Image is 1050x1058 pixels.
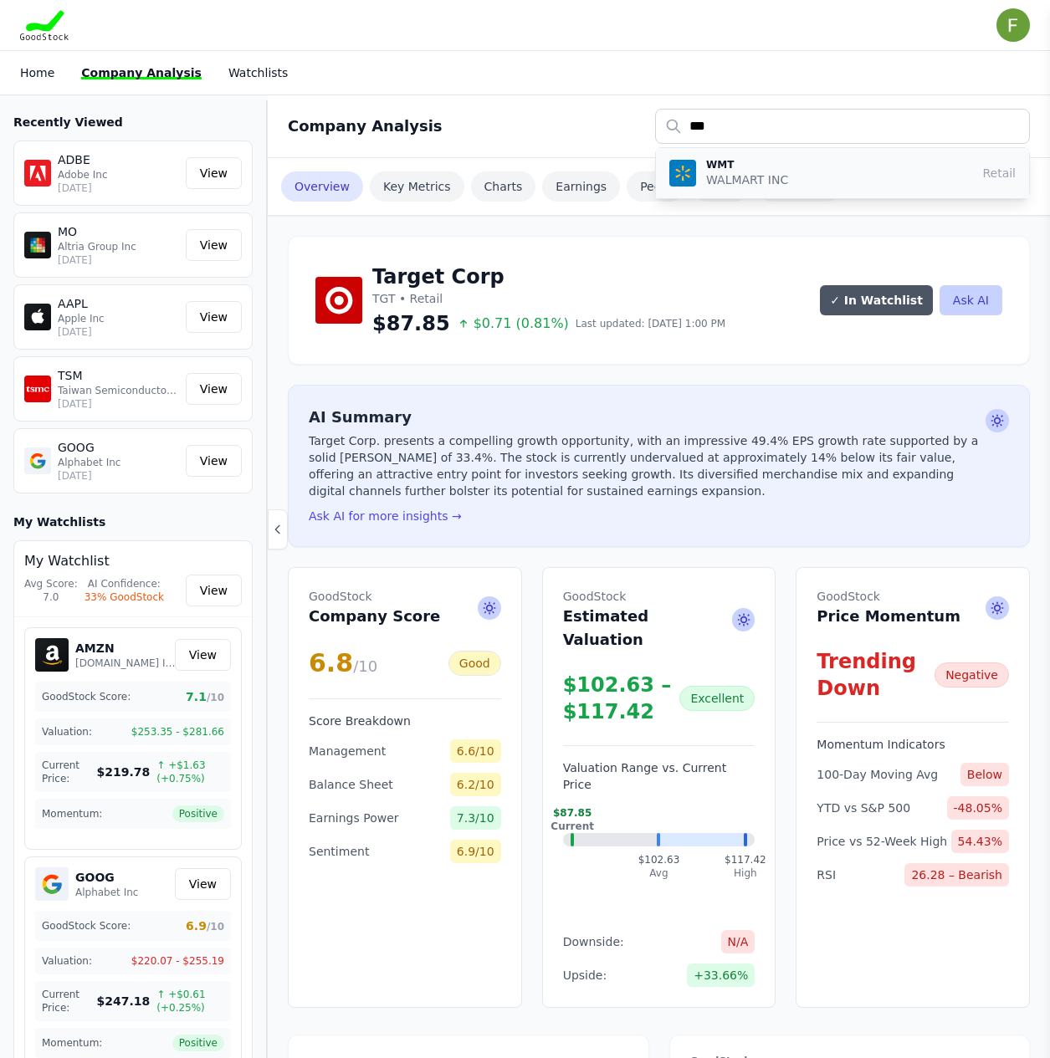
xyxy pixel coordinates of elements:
[563,588,732,605] span: GoodStock
[478,596,501,620] span: Ask AI
[186,229,242,261] a: View
[551,820,594,833] div: Current
[42,1036,102,1050] span: Momentum:
[75,886,138,899] p: Alphabet Inc
[24,590,78,604] div: 7.0
[370,171,464,202] a: Key Metrics
[563,933,624,950] span: Downside:
[58,325,179,339] p: [DATE]
[58,151,179,168] p: ADBE
[638,853,680,880] div: $102.63
[935,662,1009,687] div: Negative
[156,988,224,1015] span: ↑ +$0.61 (+0.25%)
[175,868,231,900] a: View
[309,406,979,429] h2: AI Summary
[817,866,836,883] span: RSI
[131,954,224,968] span: $220.07 - $255.19
[309,508,462,524] button: Ask AI for more insights →
[947,796,1009,820] span: -48.05%
[186,917,224,934] span: 6.9
[24,447,51,474] img: GOOG
[820,285,933,315] button: ✓ In Watchlist
[656,148,1029,198] button: WMT WMT WALMART INC Retail
[42,988,97,1015] span: Current Price:
[817,588,960,628] h2: Price Momentum
[42,919,131,933] span: GoodStock Score:
[309,776,393,793] span: Balance Sheet
[627,171,685,202] a: Peers
[24,232,51,258] img: MO
[471,171,536,202] a: Charts
[186,157,242,189] a: View
[960,763,1009,786] span: Below
[58,384,179,397] p: Taiwan Semiconductor Manufacturing Co Ltd
[309,843,369,860] span: Sentiment
[58,168,179,181] p: Adobe Inc
[58,181,179,195] p: [DATE]
[58,469,179,483] p: [DATE]
[20,10,69,40] img: Goodstock Logo
[42,759,97,785] span: Current Price:
[186,373,242,405] a: View
[85,577,164,590] div: AI Confidence:
[986,409,1009,432] span: Ask AI
[817,833,947,850] span: Price vs 52-Week High
[281,171,363,202] a: Overview
[24,376,51,402] img: TSM
[951,830,1009,853] span: 54.43%
[172,1035,224,1051] span: Positive
[309,588,440,605] span: GoodStock
[207,921,224,933] span: /10
[448,651,501,676] div: Good
[75,640,176,657] h5: AMZN
[75,657,176,670] p: [DOMAIN_NAME] Inc
[309,432,979,499] p: Target Corp. presents a compelling growth opportunity, with an impressive 49.4% EPS growth rate s...
[288,115,443,138] h2: Company Analysis
[353,657,377,675] span: /10
[85,590,164,604] div: 33% GoodStock
[24,551,242,571] h4: My Watchlist
[172,805,224,822] span: Positive
[309,810,399,826] span: Earnings Power
[542,171,620,202] a: Earnings
[20,66,54,79] a: Home
[42,954,92,968] span: Valuation:
[24,577,78,590] div: Avg Score:
[706,158,788,171] p: WMT
[982,165,1016,181] span: Retail
[551,806,594,833] div: $87.85
[186,445,242,477] a: View
[58,456,179,469] p: Alphabet Inc
[58,367,179,384] p: TSM
[97,993,151,1009] span: $247.18
[940,285,1002,315] button: Ask AI
[450,773,501,796] span: 6.2/10
[725,853,766,880] div: $117.42
[58,223,179,240] p: MO
[175,639,231,671] a: View
[309,743,386,759] span: Management
[58,312,179,325] p: Apple Inc
[817,800,910,816] span: YTD vs S&P 500
[563,672,680,725] div: $102.63 – $117.42
[186,688,224,705] span: 7.1
[372,290,725,307] p: TGT • Retail
[450,739,501,763] span: 6.6/10
[186,575,242,606] a: View
[13,514,105,530] h3: My Watchlists
[372,263,725,290] h1: Target Corp
[817,588,960,605] span: GoodStock
[13,114,253,130] h3: Recently Viewed
[42,807,102,820] span: Momentum:
[576,317,725,330] span: Last updated: [DATE] 1:00 PM
[563,967,607,984] span: Upside:
[58,240,179,253] p: Altria Group Inc
[58,295,179,312] p: AAPL
[638,866,680,880] div: Avg
[817,766,938,783] span: 100-Day Moving Avg
[563,759,755,793] h3: Valuation Range vs. Current Price
[732,608,755,631] span: Ask AI
[75,869,138,886] h5: GOOG
[817,736,1009,753] h3: Momentum Indicators
[687,963,755,987] span: +33.66%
